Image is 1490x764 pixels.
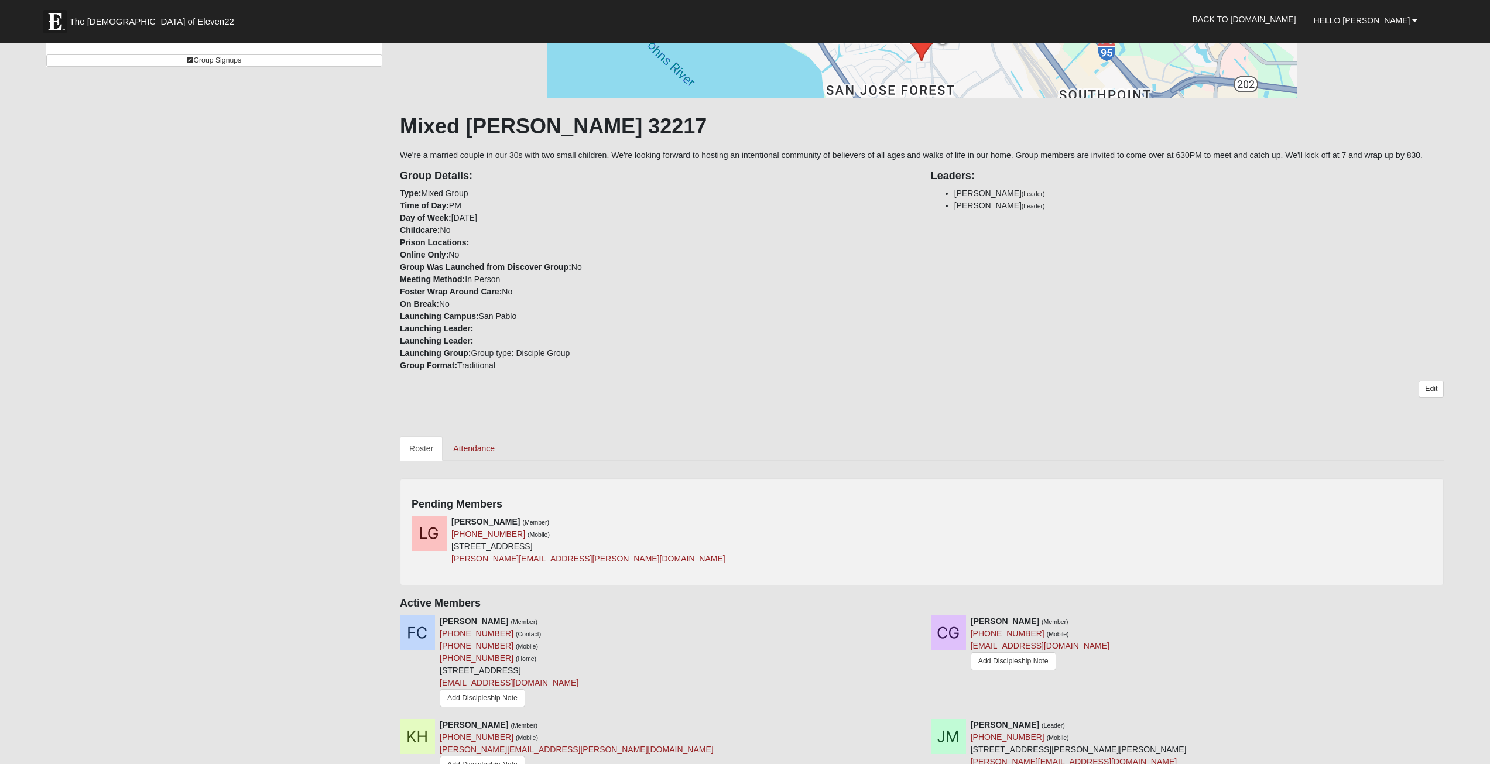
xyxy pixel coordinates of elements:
a: [PHONE_NUMBER] [971,732,1044,742]
a: Edit [1419,381,1444,398]
strong: Childcare: [400,225,440,235]
a: [PHONE_NUMBER] [440,641,513,650]
strong: Type: [400,189,421,198]
h4: Pending Members [412,498,1432,511]
li: [PERSON_NAME] [954,200,1444,212]
a: [EMAIL_ADDRESS][DOMAIN_NAME] [971,641,1109,650]
a: Group Signups [46,54,382,67]
small: (Mobile) [1047,631,1069,638]
img: Eleven22 logo [43,10,67,33]
strong: [PERSON_NAME] [971,616,1039,626]
a: Attendance [444,436,504,461]
strong: Meeting Method: [400,275,465,284]
small: (Leader) [1042,722,1065,729]
strong: Group Format: [400,361,457,370]
strong: Launching Leader: [400,336,473,345]
a: [PERSON_NAME][EMAIL_ADDRESS][PERSON_NAME][DOMAIN_NAME] [451,554,725,563]
strong: [PERSON_NAME] [451,517,520,526]
small: (Member) [522,519,549,526]
li: [PERSON_NAME] [954,187,1444,200]
div: [STREET_ADDRESS] [451,516,725,565]
div: Mixed Group PM [DATE] No No No In Person No No San Pablo Group type: Disciple Group Traditional [391,162,922,372]
a: [PHONE_NUMBER] [440,653,513,663]
a: Add Discipleship Note [971,652,1056,670]
h4: Leaders: [931,170,1444,183]
a: [PHONE_NUMBER] [440,732,513,742]
strong: Time of Day: [400,201,449,210]
a: Back to [DOMAIN_NAME] [1184,5,1305,34]
a: [EMAIL_ADDRESS][DOMAIN_NAME] [440,678,578,687]
strong: On Break: [400,299,439,309]
small: (Member) [1042,618,1068,625]
h4: Group Details: [400,170,913,183]
strong: Launching Group: [400,348,471,358]
small: (Member) [511,722,537,729]
strong: Day of Week: [400,213,451,222]
small: (Leader) [1022,203,1045,210]
strong: Online Only: [400,250,448,259]
strong: Group Was Launched from Discover Group: [400,262,571,272]
h4: Active Members [400,597,1444,610]
small: (Mobile) [516,734,538,741]
a: [PHONE_NUMBER] [440,629,513,638]
strong: Launching Leader: [400,324,473,333]
strong: Launching Campus: [400,311,479,321]
small: (Contact) [516,631,541,638]
a: [PHONE_NUMBER] [971,629,1044,638]
strong: [PERSON_NAME] [971,720,1039,729]
small: (Home) [516,655,536,662]
h1: Mixed [PERSON_NAME] 32217 [400,114,1444,139]
a: Add Discipleship Note [440,689,525,707]
strong: [PERSON_NAME] [440,616,508,626]
small: (Mobile) [516,643,538,650]
small: (Mobile) [528,531,550,538]
span: Hello [PERSON_NAME] [1314,16,1410,25]
strong: Prison Locations: [400,238,469,247]
strong: Foster Wrap Around Care: [400,287,502,296]
div: [STREET_ADDRESS] [440,615,578,710]
a: [PHONE_NUMBER] [451,529,525,539]
a: Hello [PERSON_NAME] [1305,6,1427,35]
strong: [PERSON_NAME] [440,720,508,729]
small: (Mobile) [1047,734,1069,741]
small: (Leader) [1022,190,1045,197]
span: The [DEMOGRAPHIC_DATA] of Eleven22 [70,16,234,28]
a: Roster [400,436,443,461]
a: The [DEMOGRAPHIC_DATA] of Eleven22 [37,4,272,33]
small: (Member) [511,618,537,625]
